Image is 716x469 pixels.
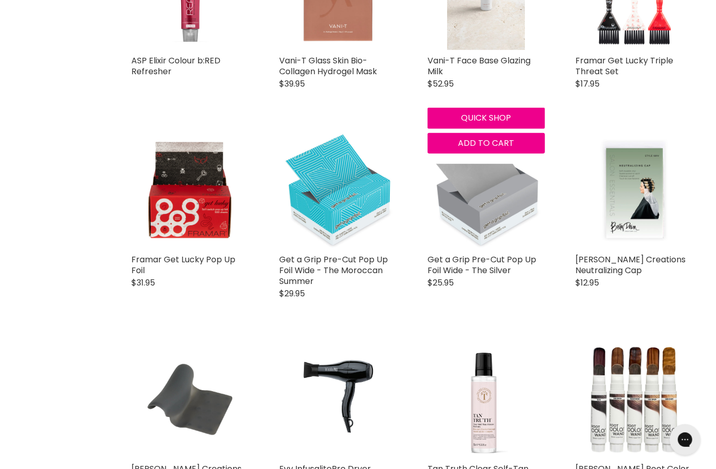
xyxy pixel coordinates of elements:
[428,78,454,90] span: $52.95
[576,341,693,458] a: Jerome Russell Root Color Wand Jerome Russell Root Color Wand
[280,131,397,249] img: Get a Grip Pre-Cut Pop Up Foil Wide - The Moroccan Summer
[280,78,305,90] span: $39.95
[664,421,706,459] iframe: Gorgias live chat messenger
[280,254,388,287] a: Get a Grip Pre-Cut Pop Up Foil Wide - The Moroccan Summer
[458,137,514,149] span: Add to cart
[428,133,545,154] button: Add to cart
[576,131,693,249] a: Betty Dain Creations Neutralizing Cap Betty Dain Creations Neutralizing Cap
[131,55,220,77] a: ASP Elixir Colour b:RED Refresher
[138,131,242,249] img: Framar Get Lucky Pop Up Foil
[428,131,545,249] img: Get a Grip Pre-Cut Pop Up Foil Wide - The Silver
[280,55,378,77] a: Vani-T Glass Skin Bio-Collagen Hydrogel Mask
[131,254,235,276] a: Framar Get Lucky Pop Up Foil
[131,131,249,249] a: Framar Get Lucky Pop Up Foil Framar Get Lucky Pop Up Foil
[428,277,454,289] span: $25.95
[131,341,249,458] a: Betty Dain Creations The Gripper Gel Rest Betty Dain Creations The Gripper Gel Rest
[576,78,600,90] span: $17.95
[280,341,397,458] a: Evy InfusalitePro Dryer
[576,277,600,289] span: $12.95
[297,341,380,458] img: Evy InfusalitePro Dryer
[428,108,545,128] button: Quick shop
[428,341,545,458] a: Tan Truth Clear Self-Tan Mousse - Medium
[576,346,693,453] img: Jerome Russell Root Color Wand
[280,288,305,299] span: $29.95
[428,55,531,77] a: Vani-T Face Base Glazing Milk
[576,131,693,249] img: Betty Dain Creations Neutralizing Cap
[576,254,686,276] a: [PERSON_NAME] Creations Neutralizing Cap
[146,341,234,458] img: Betty Dain Creations The Gripper Gel Rest
[447,341,525,458] img: Tan Truth Clear Self-Tan Mousse - Medium
[428,254,536,276] a: Get a Grip Pre-Cut Pop Up Foil Wide - The Silver
[576,55,674,77] a: Framar Get Lucky Triple Threat Set
[131,277,155,289] span: $31.95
